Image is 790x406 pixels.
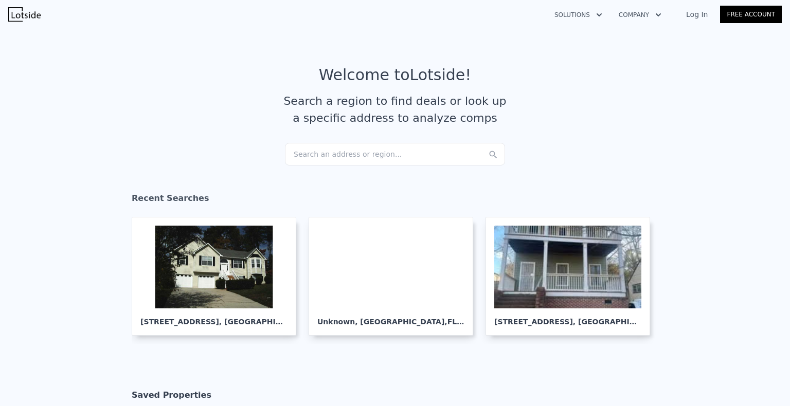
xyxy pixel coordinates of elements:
[132,385,211,405] div: Saved Properties
[317,308,464,327] div: Unknown , [GEOGRAPHIC_DATA]
[319,66,472,84] div: Welcome to Lotside !
[309,217,481,336] a: Unknown, [GEOGRAPHIC_DATA],FL 32257
[444,318,484,326] span: , FL 32257
[285,143,505,165] div: Search an address or region...
[546,6,611,24] button: Solutions
[132,217,304,336] a: [STREET_ADDRESS], [GEOGRAPHIC_DATA]
[611,6,670,24] button: Company
[132,184,658,217] div: Recent Searches
[140,308,288,327] div: [STREET_ADDRESS] , [GEOGRAPHIC_DATA]
[720,6,782,23] a: Free Account
[8,7,41,22] img: Lotside
[494,308,641,327] div: [STREET_ADDRESS] , [GEOGRAPHIC_DATA]
[674,9,720,20] a: Log In
[280,93,510,126] div: Search a region to find deals or look up a specific address to analyze comps
[486,217,658,336] a: [STREET_ADDRESS], [GEOGRAPHIC_DATA]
